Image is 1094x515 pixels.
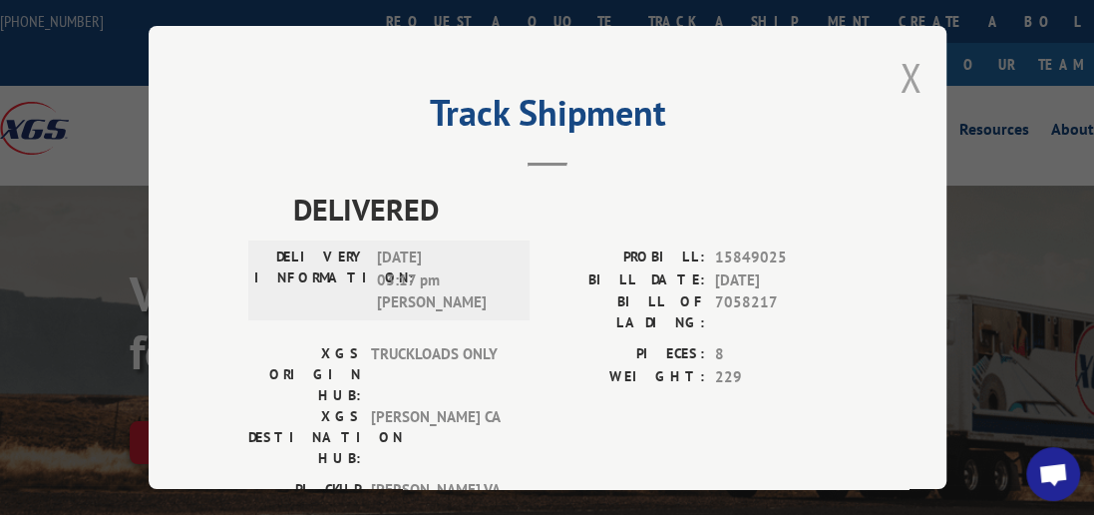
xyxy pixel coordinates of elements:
label: PIECES: [547,343,705,366]
span: 7058217 [715,291,847,333]
span: 229 [715,365,847,388]
label: BILL DATE: [547,268,705,291]
div: Open chat [1026,447,1080,501]
label: DELIVERY INFORMATION: [254,247,367,314]
span: DELIVERED [293,187,847,232]
label: PROBILL: [547,247,705,269]
span: TRUCKLOADS ONLY [371,343,506,406]
span: 8 [715,343,847,366]
h2: Track Shipment [248,99,847,137]
span: [DATE] [715,268,847,291]
span: [PERSON_NAME] CA [371,406,506,469]
label: XGS ORIGIN HUB: [248,343,361,406]
button: Close modal [900,51,921,104]
label: XGS DESTINATION HUB: [248,406,361,469]
label: BILL OF LADING: [547,291,705,333]
span: 15849025 [715,247,847,269]
span: [DATE] 03:17 pm [PERSON_NAME] [377,247,512,314]
label: WEIGHT: [547,365,705,388]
